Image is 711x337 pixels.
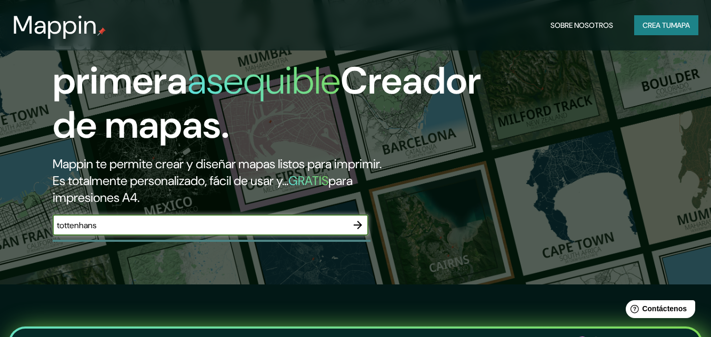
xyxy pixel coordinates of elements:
font: Crea tu [643,21,671,30]
font: La primera [53,12,187,105]
button: Crea tumapa [634,15,698,35]
font: Creador de mapas. [53,56,481,149]
font: Es totalmente personalizado, fácil de usar y... [53,172,288,189]
font: Mappin [13,8,97,42]
font: para impresiones A4. [53,172,353,206]
font: mapa [671,21,690,30]
font: Sobre nosotros [550,21,613,30]
button: Sobre nosotros [546,15,617,35]
font: Mappin te permite crear y diseñar mapas listos para imprimir. [53,156,382,172]
img: pin de mapeo [97,27,106,36]
iframe: Lanzador de widgets de ayuda [617,296,699,325]
input: Elige tu lugar favorito [53,219,347,231]
font: asequible [187,56,341,105]
font: GRATIS [288,172,328,189]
